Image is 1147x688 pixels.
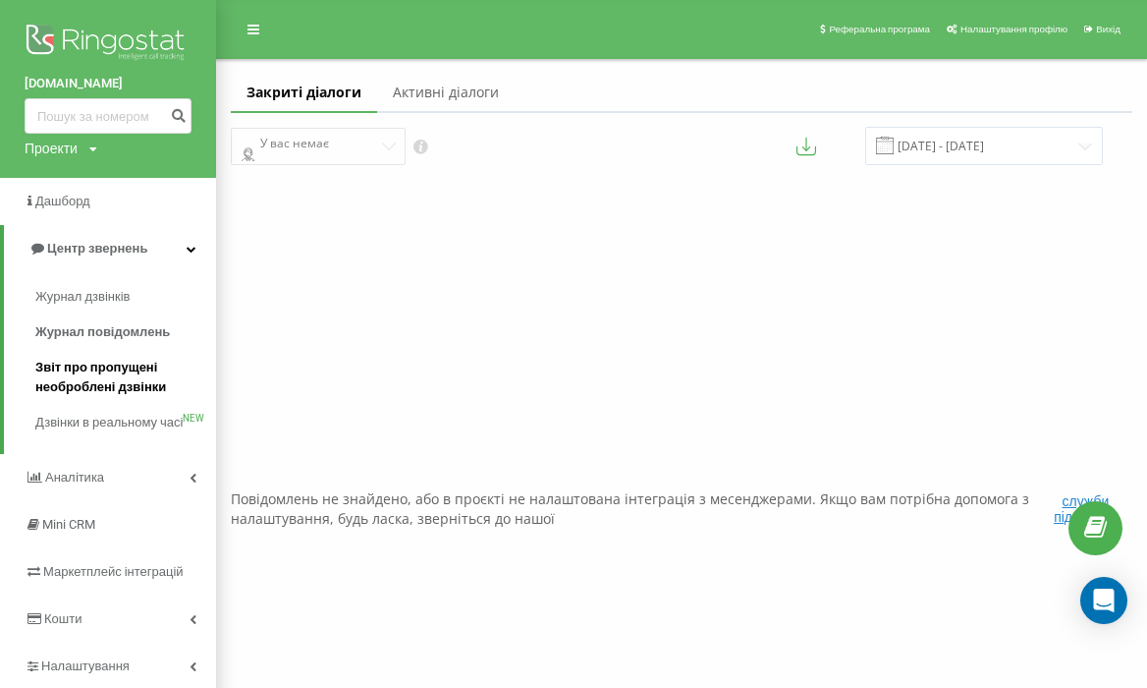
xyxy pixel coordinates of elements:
[35,279,216,315] a: Журнал дзвінків
[41,659,130,673] span: Налаштування
[1039,492,1132,526] button: служби підтримки
[25,98,191,134] input: Пошук за номером
[231,74,377,113] a: Закриті діалоги
[35,194,90,208] span: Дашборд
[960,24,1067,34] span: Налаштування профілю
[25,139,78,158] div: Проекти
[35,358,206,397] span: Звіт про пропущені необроблені дзвінки
[35,315,216,350] a: Журнал повідомлень
[377,74,515,113] a: Активні діалоги
[44,611,82,626] span: Кошти
[35,413,183,432] span: Дзвінки в реальному часі
[1080,577,1127,624] div: Open Intercom Messenger
[43,564,184,579] span: Маркетплейс інтеграцій
[42,517,95,532] span: Mini CRM
[35,322,170,342] span: Журнал повідомлень
[45,470,104,485] span: Аналiтика
[796,137,816,156] button: Експортувати повідомлення
[25,20,191,69] img: Ringostat logo
[35,350,216,405] a: Звіт про пропущені необроблені дзвінки
[35,405,216,440] a: Дзвінки в реальному часіNEW
[829,24,930,34] span: Реферальна програма
[47,241,147,256] span: Центр звернень
[35,287,130,307] span: Журнал дзвінків
[25,74,191,93] a: [DOMAIN_NAME]
[4,225,216,272] a: Центр звернень
[1096,24,1120,34] span: Вихід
